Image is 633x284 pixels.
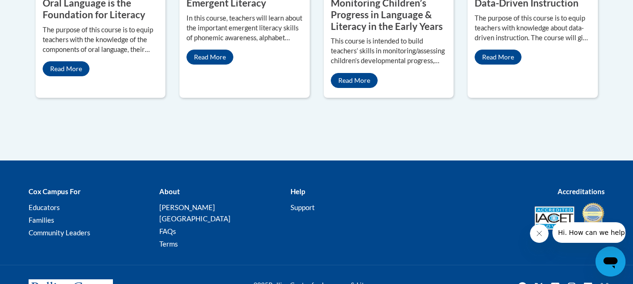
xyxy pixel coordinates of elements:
b: Help [290,187,305,196]
a: Read More [43,61,89,76]
p: The purpose of this course is to equip teachers with knowledge about data-driven instruction. The... [475,14,591,43]
a: FAQs [159,227,176,235]
p: This course is intended to build teachers’ skills in monitoring/assessing children’s developmenta... [331,36,447,66]
a: Community Leaders [29,228,90,237]
b: Cox Campus For [29,187,81,196]
iframe: Message from company [552,222,626,243]
a: Terms [159,240,178,248]
a: Support [290,203,315,211]
img: Accredited IACET® Provider [535,206,574,230]
a: Read More [475,50,521,65]
iframe: Close message [530,224,549,243]
a: Educators [29,203,60,211]
a: [PERSON_NAME][GEOGRAPHIC_DATA] [159,203,231,223]
iframe: Button to launch messaging window [596,247,626,277]
b: About [159,187,180,196]
p: The purpose of this course is to equip teachers with the knowledge of the components of oral lang... [43,25,159,55]
a: Read More [331,73,378,88]
span: Hi. How can we help? [6,7,76,14]
p: In this course, teachers will learn about the important emergent literacy skills of phonemic awar... [186,14,303,43]
img: IDA® Accredited [581,202,605,234]
a: Families [29,216,54,224]
a: Read More [186,50,233,65]
b: Accreditations [558,187,605,196]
